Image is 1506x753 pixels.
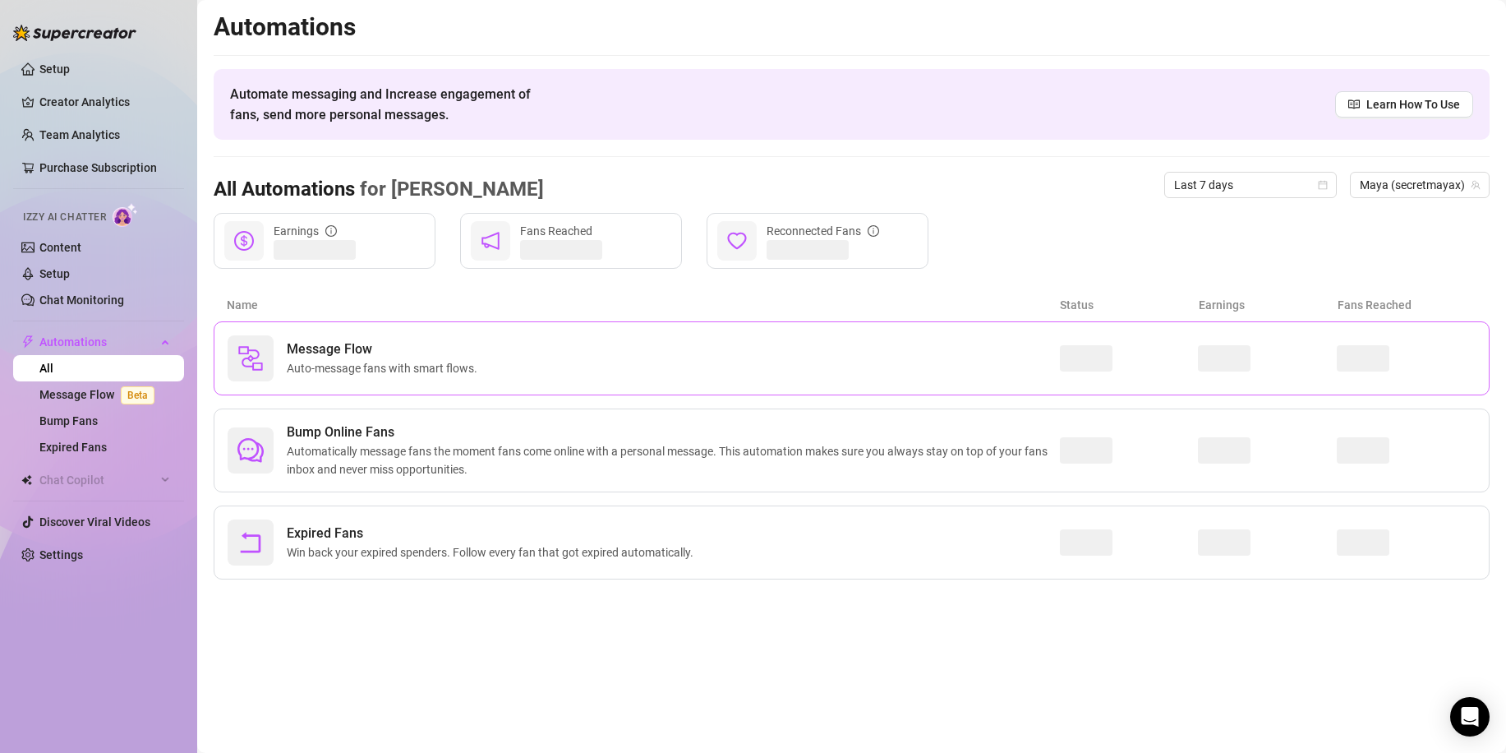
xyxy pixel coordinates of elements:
span: Automations [39,329,156,355]
span: heart [727,231,747,251]
img: logo-BBDzfeDw.svg [13,25,136,41]
span: Maya (secretmayax) [1360,173,1480,197]
a: All [39,362,53,375]
div: Open Intercom Messenger [1450,697,1490,737]
a: Expired Fans [39,441,107,454]
a: Settings [39,548,83,561]
a: Chat Monitoring [39,293,124,307]
span: Fans Reached [520,224,592,238]
span: calendar [1318,180,1328,190]
a: Purchase Subscription [39,161,157,174]
span: dollar [234,231,254,251]
a: Setup [39,62,70,76]
h3: All Automations [214,177,544,203]
span: comment [237,437,264,464]
article: Name [227,296,1060,314]
span: Beta [121,386,154,404]
div: Earnings [274,222,337,240]
a: Discover Viral Videos [39,515,150,529]
img: svg%3e [237,345,264,372]
span: Win back your expired spenders. Follow every fan that got expired automatically. [287,543,700,561]
span: Learn How To Use [1366,95,1460,113]
a: Setup [39,267,70,280]
span: Automate messaging and Increase engagement of fans, send more personal messages. [230,84,546,125]
a: Bump Fans [39,414,98,427]
span: info-circle [325,225,337,237]
span: notification [481,231,500,251]
div: Reconnected Fans [767,222,879,240]
a: Learn How To Use [1335,91,1473,118]
span: Izzy AI Chatter [23,210,106,225]
article: Earnings [1199,296,1338,314]
a: Message FlowBeta [39,388,161,401]
span: Message Flow [287,340,484,359]
span: Expired Fans [287,524,700,543]
span: Bump Online Fans [287,423,1060,442]
span: read [1348,99,1360,110]
span: team [1471,180,1481,190]
a: Team Analytics [39,128,120,141]
article: Fans Reached [1338,296,1476,314]
span: Automatically message fans the moment fans come online with a personal message. This automation m... [287,442,1060,478]
a: Content [39,241,81,254]
article: Status [1060,296,1199,314]
span: for [PERSON_NAME] [355,178,544,201]
span: info-circle [868,225,879,237]
span: Last 7 days [1174,173,1327,197]
h2: Automations [214,12,1490,43]
img: AI Chatter [113,203,138,227]
a: Creator Analytics [39,89,171,115]
span: rollback [237,529,264,556]
span: Chat Copilot [39,467,156,493]
img: Chat Copilot [21,474,32,486]
span: thunderbolt [21,335,35,349]
span: Auto-message fans with smart flows. [287,359,484,377]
